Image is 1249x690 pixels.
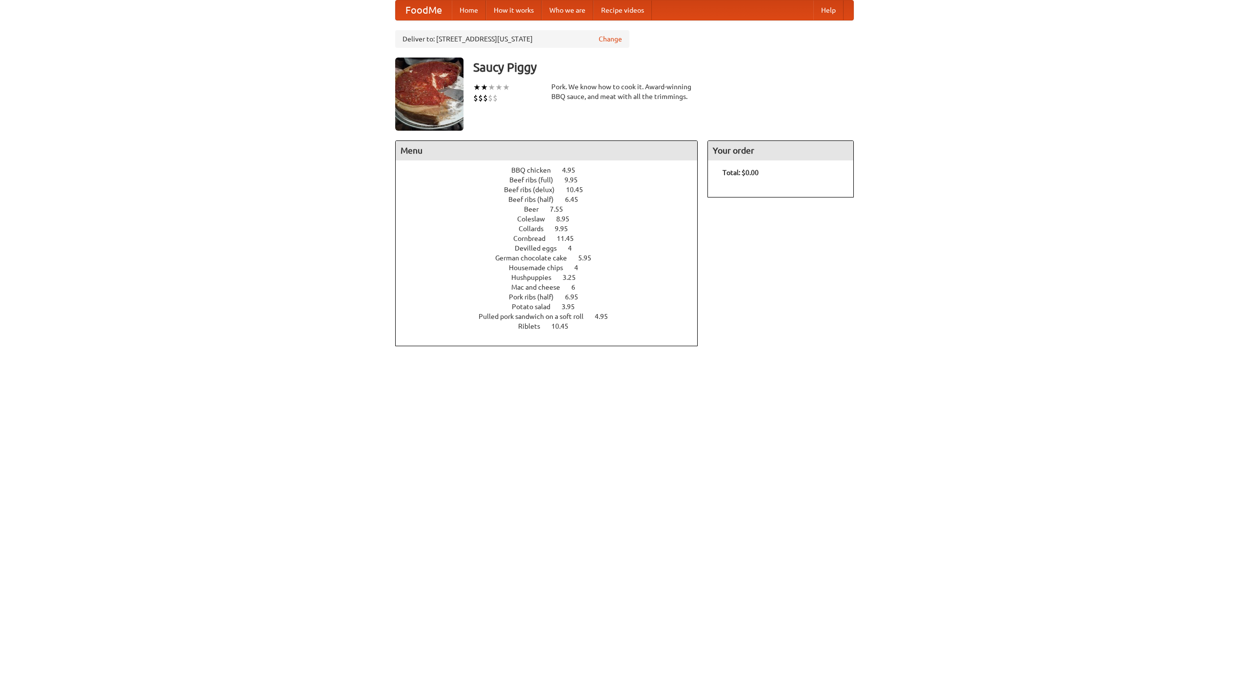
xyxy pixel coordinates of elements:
span: 9.95 [555,225,578,233]
span: 9.95 [564,176,587,184]
span: 3.25 [563,274,585,281]
div: Pork. We know how to cook it. Award-winning BBQ sauce, and meat with all the trimmings. [551,82,698,101]
span: Riblets [518,322,550,330]
li: ★ [503,82,510,93]
li: ★ [495,82,503,93]
a: Collards 9.95 [519,225,586,233]
a: Housemade chips 4 [509,264,596,272]
span: 5.95 [578,254,601,262]
span: 6 [571,283,585,291]
span: Pulled pork sandwich on a soft roll [479,313,593,320]
span: Beef ribs (half) [508,196,564,203]
a: Devilled eggs 4 [515,244,590,252]
li: $ [488,93,493,103]
span: 4.95 [595,313,618,320]
a: Mac and cheese 6 [511,283,593,291]
a: FoodMe [396,0,452,20]
li: ★ [488,82,495,93]
a: Beef ribs (full) 9.95 [509,176,596,184]
a: Riblets 10.45 [518,322,586,330]
span: Beef ribs (delux) [504,186,564,194]
img: angular.jpg [395,58,463,131]
li: ★ [473,82,481,93]
span: 4 [574,264,588,272]
a: BBQ chicken 4.95 [511,166,593,174]
h4: Your order [708,141,853,160]
span: 7.55 [550,205,573,213]
span: 10.45 [566,186,593,194]
a: Cornbread 11.45 [513,235,592,242]
a: Home [452,0,486,20]
li: $ [478,93,483,103]
a: Change [599,34,622,44]
span: 3.95 [562,303,584,311]
span: 8.95 [556,215,579,223]
li: $ [473,93,478,103]
a: Hushpuppies 3.25 [511,274,594,281]
span: Coleslaw [517,215,555,223]
a: Coleslaw 8.95 [517,215,587,223]
a: Potato salad 3.95 [512,303,593,311]
li: ★ [481,82,488,93]
span: 11.45 [557,235,584,242]
a: Recipe videos [593,0,652,20]
div: Deliver to: [STREET_ADDRESS][US_STATE] [395,30,629,48]
span: 4 [568,244,582,252]
a: Help [813,0,844,20]
h3: Saucy Piggy [473,58,854,77]
span: Beer [524,205,548,213]
span: Cornbread [513,235,555,242]
span: Pork ribs (half) [509,293,564,301]
span: Collards [519,225,553,233]
span: 6.45 [565,196,588,203]
a: Beef ribs (half) 6.45 [508,196,596,203]
span: German chocolate cake [495,254,577,262]
span: BBQ chicken [511,166,561,174]
a: Beer 7.55 [524,205,581,213]
span: Devilled eggs [515,244,566,252]
span: 4.95 [562,166,585,174]
a: Beef ribs (delux) 10.45 [504,186,601,194]
span: Mac and cheese [511,283,570,291]
span: Hushpuppies [511,274,561,281]
span: 6.95 [565,293,588,301]
b: Total: $0.00 [723,169,759,177]
span: Beef ribs (full) [509,176,563,184]
a: German chocolate cake 5.95 [495,254,609,262]
a: Pulled pork sandwich on a soft roll 4.95 [479,313,626,320]
a: Pork ribs (half) 6.95 [509,293,596,301]
a: How it works [486,0,542,20]
span: 10.45 [551,322,578,330]
a: Who we are [542,0,593,20]
span: Housemade chips [509,264,573,272]
li: $ [483,93,488,103]
h4: Menu [396,141,697,160]
span: Potato salad [512,303,560,311]
li: $ [493,93,498,103]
